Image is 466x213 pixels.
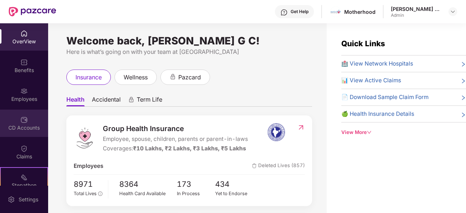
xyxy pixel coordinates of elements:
span: right [461,61,466,68]
div: Health Card Available [119,190,177,197]
span: Employee, spouse, children, parents or parent-in-laws [103,135,248,143]
span: 📄 Download Sample Claim Form [341,93,428,102]
div: animation [170,74,176,80]
img: deleteIcon [252,163,257,168]
span: pazcard [178,73,201,82]
div: Yet to Endorse [215,190,254,197]
span: wellness [124,73,148,82]
span: Accidental [92,96,121,106]
span: Group Health Insurance [103,123,248,134]
img: svg+xml;base64,PHN2ZyBpZD0iRW1wbG95ZWVzIiB4bWxucz0iaHR0cDovL3d3dy53My5vcmcvMjAwMC9zdmciIHdpZHRoPS... [20,87,28,95]
span: Term Life [137,96,162,106]
img: svg+xml;base64,PHN2ZyBpZD0iU2V0dGluZy0yMHgyMCIgeG1sbnM9Imh0dHA6Ly93d3cudzMub3JnLzIwMDAvc3ZnIiB3aW... [8,196,15,203]
img: RedirectIcon [297,124,305,131]
img: svg+xml;base64,PHN2ZyBpZD0iRHJvcGRvd24tMzJ4MzIiIHhtbG5zPSJodHRwOi8vd3d3LnczLm9yZy8yMDAwL3N2ZyIgd2... [450,9,456,15]
span: down [367,130,372,135]
span: 📊 View Active Claims [341,76,401,85]
span: right [461,94,466,102]
span: 8364 [119,178,177,190]
div: Coverages: [103,144,248,153]
div: Settings [16,196,40,203]
span: 8971 [74,178,102,190]
img: insurerIcon [263,123,290,141]
span: right [461,78,466,85]
span: Total Lives [74,191,97,196]
div: Welcome back, [PERSON_NAME] G C! [66,38,312,44]
span: 🏥 View Network Hospitals [341,59,413,68]
span: 🍏 Health Insurance Details [341,110,414,118]
span: Deleted Lives (857) [252,162,305,170]
span: Quick Links [341,39,385,48]
img: svg+xml;base64,PHN2ZyBpZD0iSGVscC0zMngzMiIgeG1sbnM9Imh0dHA6Ly93d3cudzMub3JnLzIwMDAvc3ZnIiB3aWR0aD... [280,9,288,16]
span: Employees [74,162,103,170]
img: svg+xml;base64,PHN2ZyBpZD0iQmVuZWZpdHMiIHhtbG5zPSJodHRwOi8vd3d3LnczLm9yZy8yMDAwL3N2ZyIgd2lkdGg9Ij... [20,59,28,66]
div: Admin [391,12,442,18]
span: 434 [215,178,254,190]
img: motherhood%20_%20logo.png [330,7,341,17]
div: Here is what’s going on with your team at [GEOGRAPHIC_DATA] [66,47,312,56]
img: New Pazcare Logo [9,7,56,16]
img: svg+xml;base64,PHN2ZyBpZD0iQ0RfQWNjb3VudHMiIGRhdGEtbmFtZT0iQ0QgQWNjb3VudHMiIHhtbG5zPSJodHRwOi8vd3... [20,116,28,123]
img: svg+xml;base64,PHN2ZyBpZD0iSG9tZSIgeG1sbnM9Imh0dHA6Ly93d3cudzMub3JnLzIwMDAvc3ZnIiB3aWR0aD0iMjAiIG... [20,30,28,37]
div: animation [128,96,135,103]
img: svg+xml;base64,PHN2ZyB4bWxucz0iaHR0cDovL3d3dy53My5vcmcvMjAwMC9zdmciIHdpZHRoPSIyMSIgaGVpZ2h0PSIyMC... [20,174,28,181]
img: logo [74,127,96,149]
span: Health [66,96,85,106]
span: ₹10 Lakhs, ₹2 Lakhs, ₹3 Lakhs, ₹5 Lakhs [133,145,246,152]
div: Get Help [291,9,308,15]
div: View More [341,129,466,136]
div: In Process [177,190,215,197]
div: Stepathon [1,182,47,189]
span: info-circle [98,192,102,196]
div: Motherhood [344,8,376,15]
div: [PERSON_NAME] G C [391,5,442,12]
span: right [461,111,466,118]
img: svg+xml;base64,PHN2ZyBpZD0iQ2xhaW0iIHhtbG5zPSJodHRwOi8vd3d3LnczLm9yZy8yMDAwL3N2ZyIgd2lkdGg9IjIwIi... [20,145,28,152]
span: insurance [75,73,102,82]
span: 173 [177,178,215,190]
